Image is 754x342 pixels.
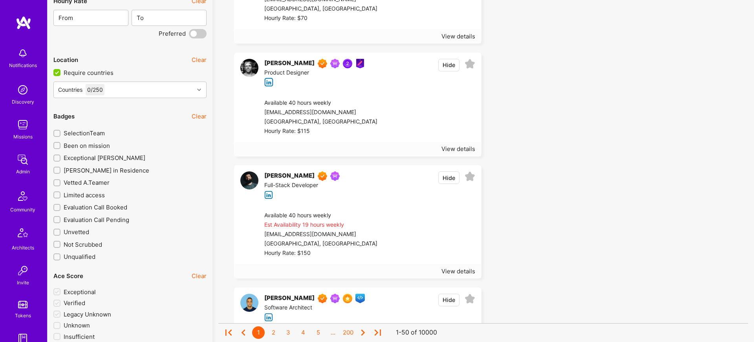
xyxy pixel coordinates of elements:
div: ... [327,326,339,339]
span: [PERSON_NAME] in Residence [64,166,149,175]
button: Hide [438,171,459,184]
div: 200 [342,326,354,339]
span: From [59,14,73,22]
i: icon linkedIn [264,78,273,87]
img: SelectionTeam [343,294,352,303]
div: Notifications [9,61,37,69]
img: User Avatar [240,294,258,312]
img: tokens [18,301,27,308]
div: [GEOGRAPHIC_DATA], [GEOGRAPHIC_DATA] [264,4,377,14]
img: User Avatar [240,59,258,77]
span: To [137,14,144,22]
div: 1-50 of 10000 [396,329,437,337]
div: View details [441,267,475,275]
img: Community [13,187,32,206]
div: 5 [312,326,324,339]
button: Hide [438,294,459,306]
span: Evaluation Call Pending [64,216,129,224]
span: Legacy Unknown [64,310,111,318]
div: Location [53,56,78,64]
div: Community [10,206,35,214]
div: [EMAIL_ADDRESS][DOMAIN_NAME] [264,230,377,239]
span: Unqualified [64,253,95,261]
span: Been on mission [64,142,110,150]
span: Evaluation Call Booked [64,203,127,211]
div: Countries [58,85,82,94]
div: Full-Stack Developer [264,181,343,190]
div: Invite [17,278,29,287]
div: 4 [297,326,309,339]
img: Front-end guild [355,294,365,303]
div: Est Availability 19 hours weekly [264,220,377,230]
div: View details [441,145,475,153]
div: Hourly Rate: $150 [264,249,377,258]
img: teamwork [15,117,31,133]
img: Exceptional A.Teamer [318,59,327,68]
i: icon linkedIn [264,313,273,322]
div: Ace Score [53,272,83,280]
div: Software Architect [264,303,365,313]
img: User Avatar [240,171,258,189]
img: Been on Mission [330,59,340,68]
span: Require countries [64,69,113,77]
span: Unknown [64,321,90,329]
div: 2 [267,326,280,339]
div: 3 [282,326,295,339]
span: Exceptional [PERSON_NAME] [64,154,145,162]
img: logo [16,16,31,30]
img: Been on Mission [330,171,340,181]
i: icon EmptyStar [465,294,475,304]
img: discovery [15,82,31,98]
div: [EMAIL_ADDRESS][DOMAIN_NAME] [264,108,377,117]
a: User Avatar [240,171,258,199]
button: Clear [192,56,207,64]
div: View details [441,32,475,40]
i: icon EmptyStar [465,171,475,182]
i: icon Chevron [197,88,201,92]
a: User Avatar [240,294,258,322]
span: Insufficient [64,333,95,341]
div: Product Designer [264,68,365,78]
span: Not Scrubbed [64,240,102,249]
div: 0 / 250 [86,84,104,95]
span: Preferred [159,29,186,38]
img: Been on Mission [330,294,340,303]
img: admin teamwork [15,152,31,167]
a: User Avatar [240,59,258,87]
i: icon linkedIn [264,191,273,200]
div: [GEOGRAPHIC_DATA], [GEOGRAPHIC_DATA] [264,117,377,127]
div: Available 40 hours weekly [264,211,377,220]
div: Tokens [15,311,31,320]
div: [GEOGRAPHIC_DATA], [GEOGRAPHIC_DATA] [264,239,377,249]
span: Verified [64,299,85,307]
button: Clear [192,272,207,280]
span: SelectionTeam [64,129,105,137]
span: Exceptional [64,288,96,296]
img: Exceptional A.Teamer [318,171,327,181]
button: Clear [192,112,207,120]
i: icon EmptyStar [465,59,475,69]
div: Badges [53,112,75,120]
img: Exceptional A.Teamer [318,294,327,303]
div: 1 [252,326,265,339]
div: [PERSON_NAME] [264,294,315,303]
img: bell [15,45,31,61]
button: Hide [438,59,459,71]
img: Product Design Guild [355,59,365,68]
div: Architects [12,244,34,252]
img: Architects [13,225,32,244]
div: Admin [16,167,30,176]
div: Discovery [12,98,34,106]
div: [PERSON_NAME] [264,171,315,181]
div: Hourly Rate: $115 [264,127,377,136]
span: Vetted A.Teamer [64,178,110,187]
div: Available 40 hours weekly [264,98,377,108]
span: Limited access [64,191,105,199]
div: [PERSON_NAME] [264,59,315,68]
div: Missions [13,133,33,141]
span: Unvetted [64,228,89,236]
div: Hourly Rate: $70 [264,14,377,23]
img: Invite [15,263,31,278]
